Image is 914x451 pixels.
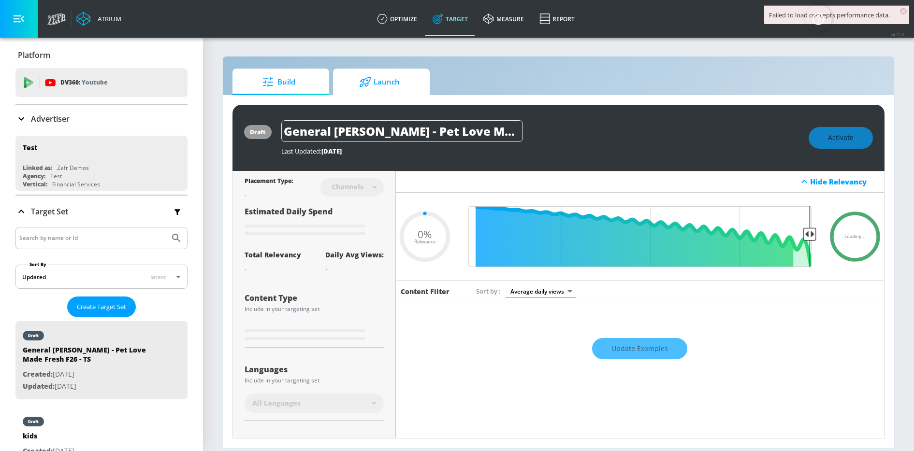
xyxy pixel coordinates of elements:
[769,11,904,19] div: Failed to load concepts performance data.
[15,196,188,227] div: Target Set
[891,32,904,37] span: v 4.32.0
[245,206,333,217] span: Estimated Daily Spend
[245,206,384,239] div: Estimated Daily Spend
[245,394,384,413] div: All Languages
[418,229,432,240] span: 0%
[325,250,384,259] div: Daily Avg Views:
[23,431,76,445] div: kids
[22,273,46,281] div: Updated
[94,14,121,23] div: Atrium
[369,1,425,36] a: optimize
[414,239,435,244] span: Relevance
[15,321,188,399] div: draftGeneral [PERSON_NAME] - Pet Love Made Fresh F26 - TSCreated:[DATE]Updated:[DATE]
[31,206,68,217] p: Target Set
[23,180,47,188] div: Vertical:
[57,164,89,172] div: Zefr Demos
[245,250,301,259] div: Total Relevancy
[23,381,158,393] p: [DATE]
[82,77,107,87] p: Youtube
[321,147,342,155] span: [DATE]
[19,232,166,244] input: Search by name or Id
[476,287,501,296] span: Sort by
[396,171,884,193] div: Hide Relevancy
[242,70,316,94] span: Build
[28,333,39,338] div: draft
[810,177,879,186] div: Hide Relevancy
[532,1,582,36] a: Report
[245,378,384,383] div: Include in your targeting set
[250,128,266,136] div: draft
[900,8,907,14] span: ×
[23,172,45,180] div: Agency:
[15,136,188,191] div: TestLinked as:Zefr DemosAgency:TestVertical:Financial Services
[23,369,53,379] span: Created:
[805,5,832,32] button: Open Resource Center
[15,68,188,97] div: DV360: Youtube
[15,105,188,132] div: Advertiser
[844,234,866,239] span: Loading...
[401,287,450,296] h6: Content Filter
[425,1,476,36] a: Target
[245,294,384,302] div: Content Type
[23,164,52,172] div: Linked as:
[23,381,55,391] span: Updated:
[252,398,301,408] span: All Languages
[50,172,62,180] div: Test
[245,177,293,187] div: Placement Type:
[52,180,100,188] div: Financial Services
[281,147,799,155] div: Last Updated:
[343,70,416,94] span: Launch
[60,77,107,88] p: DV360:
[77,301,126,312] span: Create Target Set
[245,306,384,312] div: Include in your targeting set
[506,285,576,298] div: Average daily views
[464,206,816,267] input: Final Threshold
[28,261,48,268] label: Sort By
[67,296,136,317] button: Create Target Set
[31,113,70,124] p: Advertiser
[327,183,368,191] div: Channels
[245,366,384,373] div: Languages
[18,50,50,60] p: Platform
[23,345,158,368] div: General [PERSON_NAME] - Pet Love Made Fresh F26 - TS
[28,419,39,424] div: draft
[76,12,121,26] a: Atrium
[23,143,37,152] div: Test
[476,1,532,36] a: measure
[150,273,166,281] span: latest
[15,42,188,69] div: Platform
[23,368,158,381] p: [DATE]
